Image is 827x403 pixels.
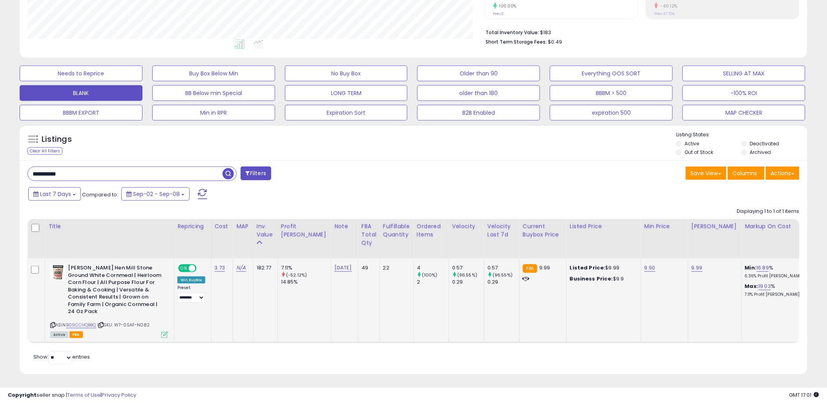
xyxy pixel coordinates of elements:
div: 182.77 [257,264,272,271]
div: Profit [PERSON_NAME] [281,222,328,239]
span: 2025-09-16 17:01 GMT [789,391,819,399]
div: 2 [417,278,449,286]
span: ON [179,265,189,272]
button: B2B Enabled [417,105,540,121]
b: Total Inventory Value: [486,29,539,36]
div: [PERSON_NAME] [692,222,738,231]
a: Terms of Use [67,391,100,399]
a: N/A [236,264,246,272]
small: (-52.12%) [286,272,307,278]
div: Fulfillable Quantity [383,222,410,239]
b: Min: [745,264,757,271]
button: No Buy Box [285,66,408,81]
small: (100%) [422,272,438,278]
div: MAP [236,222,250,231]
a: 16.89 [757,264,769,272]
a: [DATE] [334,264,352,272]
span: OFF [195,265,208,272]
h5: Listings [42,134,72,145]
div: Inv. value [257,222,274,239]
small: (96.55%) [457,272,477,278]
div: Velocity Last 7d [487,222,516,239]
b: Short Term Storage Fees: [486,38,547,45]
a: Privacy Policy [102,391,136,399]
div: ASIN: [50,264,168,337]
div: Cost [215,222,230,231]
button: BBBM EXPORT [20,105,142,121]
button: Expiration Sort [285,105,408,121]
label: Archived [750,149,771,156]
div: seller snap | | [8,392,136,399]
button: Older than 90 [417,66,540,81]
span: $0.49 [548,38,562,46]
button: BB Below min Special [152,85,275,101]
span: Show: entries [33,354,90,361]
div: 14.85% [281,278,331,286]
div: Current Buybox Price [523,222,563,239]
div: Min Price [644,222,685,231]
div: $9.9 [570,275,635,282]
button: Needs to Reprice [20,66,142,81]
a: 19.03 [759,282,771,290]
small: FBA [523,264,537,273]
span: Compared to: [82,191,118,198]
button: -100% ROI [683,85,805,101]
div: $9.99 [570,264,635,271]
div: FBA Total Qty [361,222,376,247]
a: 9.90 [644,264,655,272]
small: Prev: 47.72% [655,11,675,16]
span: 9.99 [539,264,550,271]
button: LONG TERM [285,85,408,101]
div: 0.29 [452,278,484,286]
button: SELLING AT MAX [683,66,805,81]
div: Listed Price [570,222,638,231]
th: The percentage added to the cost of goods (COGS) that forms the calculator for Min & Max prices. [742,219,816,258]
div: Displaying 1 to 1 of 1 items [737,208,800,215]
button: Filters [241,167,271,180]
button: Sep-02 - Sep-08 [121,187,190,201]
div: 7.11% [281,264,331,271]
button: Buy Box Below Min [152,66,275,81]
div: % [745,283,810,297]
div: Ordered Items [417,222,445,239]
div: Win BuyBox [177,277,205,284]
strong: Copyright [8,391,37,399]
span: All listings currently available for purchase on Amazon [50,332,68,338]
button: MAP CHECKER [683,105,805,121]
button: Last 7 Days [28,187,81,201]
span: Columns [733,169,758,177]
button: Actions [766,167,800,180]
div: 4 [417,264,449,271]
b: Max: [745,282,759,290]
div: Note [334,222,355,231]
b: Listed Price: [570,264,606,271]
div: Preset: [177,285,205,303]
small: Prev: 2 [493,11,504,16]
div: Repricing [177,222,208,231]
a: 9.99 [692,264,703,272]
div: % [745,264,810,279]
div: Markup on Cost [745,222,813,231]
button: Everything OOS SORT [550,66,673,81]
a: B09CCHQBBQ [66,322,96,328]
span: Last 7 Days [40,190,71,198]
label: Deactivated [750,140,780,147]
button: expiration 500 [550,105,673,121]
button: Save View [686,167,727,180]
span: Sep-02 - Sep-08 [133,190,180,198]
p: 6.36% Profit [PERSON_NAME] [745,273,810,279]
a: 3.73 [215,264,225,272]
b: [PERSON_NAME] Hen Mill Stone Ground White Cornmeal | Heirloom Corn Flour | All Purpose Flour For ... [68,264,163,317]
div: Title [48,222,171,231]
small: 100.00% [497,3,517,9]
small: (96.55%) [493,272,513,278]
label: Out of Stock [685,149,713,156]
p: 7.11% Profit [PERSON_NAME] [745,292,810,297]
img: 41US95V0iSL._SL40_.jpg [50,264,66,280]
li: $183 [486,27,794,37]
button: Min in RPR [152,105,275,121]
div: 49 [361,264,374,271]
div: 0.57 [452,264,484,271]
small: -60.12% [658,3,678,9]
div: 22 [383,264,407,271]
